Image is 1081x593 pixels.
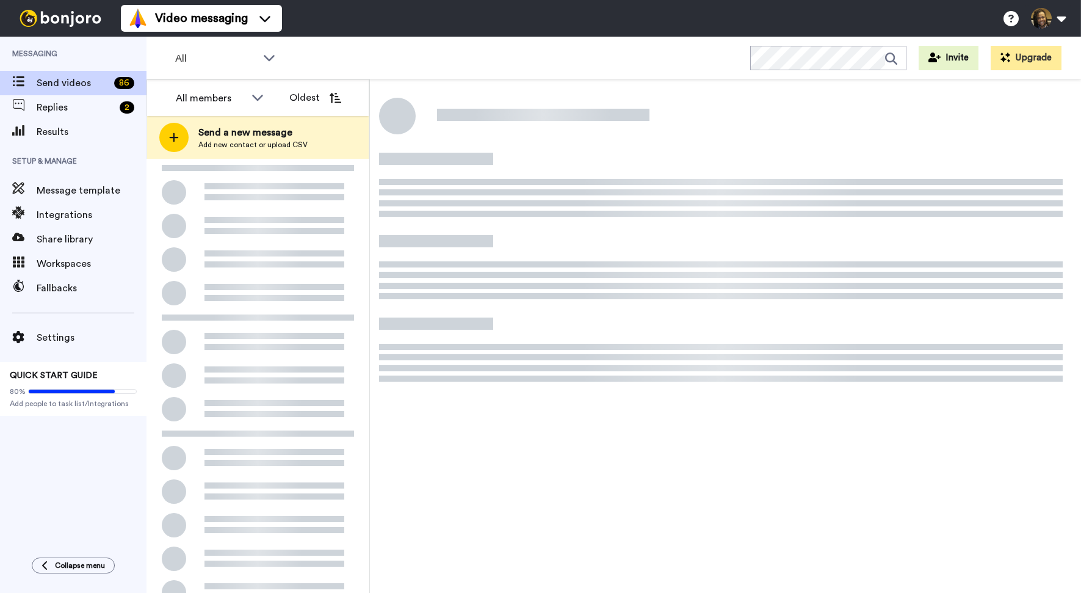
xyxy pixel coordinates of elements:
[176,91,245,106] div: All members
[198,140,308,150] span: Add new contact or upload CSV
[37,232,146,247] span: Share library
[10,387,26,396] span: 80%
[991,46,1061,70] button: Upgrade
[128,9,148,28] img: vm-color.svg
[15,10,106,27] img: bj-logo-header-white.svg
[37,76,109,90] span: Send videos
[175,51,257,66] span: All
[114,77,134,89] div: 86
[155,10,248,27] span: Video messaging
[198,125,308,140] span: Send a new message
[10,371,98,380] span: QUICK START GUIDE
[37,183,146,198] span: Message template
[55,561,105,570] span: Collapse menu
[37,208,146,222] span: Integrations
[919,46,978,70] button: Invite
[120,101,134,114] div: 2
[37,100,115,115] span: Replies
[10,399,137,409] span: Add people to task list/Integrations
[37,281,146,296] span: Fallbacks
[37,256,146,271] span: Workspaces
[37,125,146,139] span: Results
[32,558,115,573] button: Collapse menu
[37,330,146,345] span: Settings
[280,85,350,110] button: Oldest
